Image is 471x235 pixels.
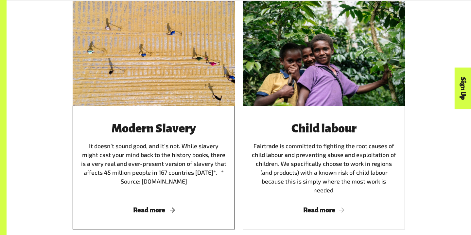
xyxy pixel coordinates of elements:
h3: Modern Slavery [80,122,227,135]
a: Child labourFairtrade is committed to fighting the root causes of child labour and preventing abu... [243,1,405,229]
h3: Child labour [251,122,397,135]
div: It doesn’t sound good, and it’s not. While slavery might cast your mind back to the history books... [80,122,227,195]
span: Read more [80,206,227,214]
div: Fairtrade is committed to fighting the root causes of child labour and preventing abuse and explo... [251,122,397,195]
a: Modern SlaveryIt doesn’t sound good, and it’s not. While slavery might cast your mind back to the... [73,1,235,229]
span: Read more [251,206,397,214]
